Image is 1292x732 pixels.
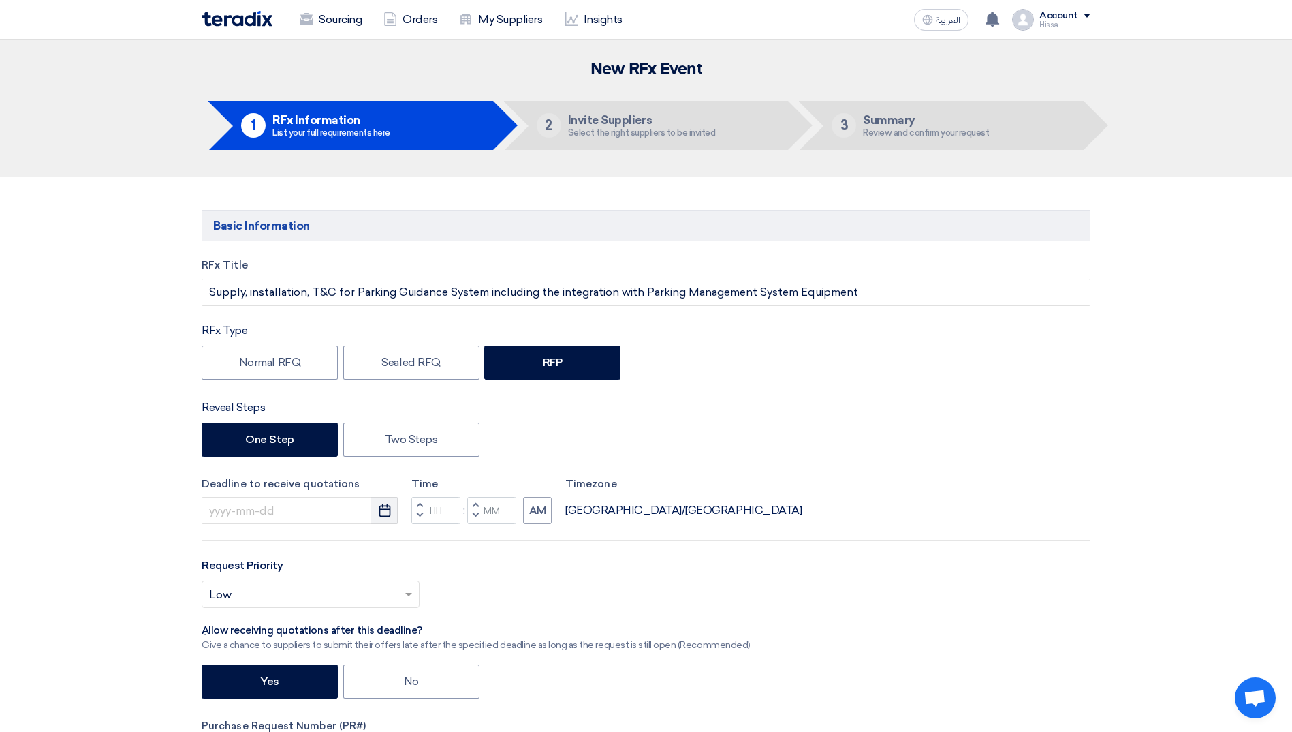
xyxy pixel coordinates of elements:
label: No [343,665,479,699]
div: 1 [241,113,266,138]
a: Orders [373,5,448,35]
button: AM [523,497,552,524]
label: Two Steps [343,423,479,457]
div: List your full requirements here [272,128,390,137]
input: Hours [411,497,460,524]
div: Give a chance to suppliers to submit their offers late after the specified deadline as long as th... [202,638,751,652]
h5: Invite Suppliers [568,114,716,126]
label: RFx Title [202,258,1090,273]
label: Timezone [565,476,802,492]
div: Hissa [1039,21,1090,29]
label: RFP [484,346,620,380]
button: العربية [914,9,968,31]
a: Open chat [1235,677,1276,718]
div: Reveal Steps [202,399,1090,416]
h5: RFx Information [272,114,390,126]
div: Account [1039,10,1078,22]
label: Deadline to receive quotations [202,476,398,492]
span: العربية [936,16,960,25]
input: Minutes [467,497,516,524]
h2: New RFx Event [202,60,1090,79]
div: 3 [832,113,856,138]
a: Sourcing [289,5,373,35]
label: Request Priority [202,558,283,574]
a: My Suppliers [448,5,553,35]
div: [GEOGRAPHIC_DATA]/[GEOGRAPHIC_DATA] [565,502,802,519]
img: Teradix logo [202,11,272,27]
h5: Summary [863,114,989,126]
img: profile_test.png [1012,9,1034,31]
div: 2 [537,113,561,138]
div: Select the right suppliers to be invited [568,128,716,137]
div: Review and confirm your request [863,128,989,137]
div: RFx Type [202,322,1090,339]
label: One Step [202,423,338,457]
label: Yes [202,665,338,699]
label: Sealed RFQ [343,346,479,380]
div: : [460,502,467,519]
label: Normal RFQ [202,346,338,380]
div: ِAllow receiving quotations after this deadline? [202,624,751,638]
input: e.g. New ERP System, Server Visualization Project... [202,279,1090,306]
h5: Basic Information [202,210,1090,241]
label: Time [411,476,552,492]
a: Insights [554,5,633,35]
input: yyyy-mm-dd [202,497,398,524]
